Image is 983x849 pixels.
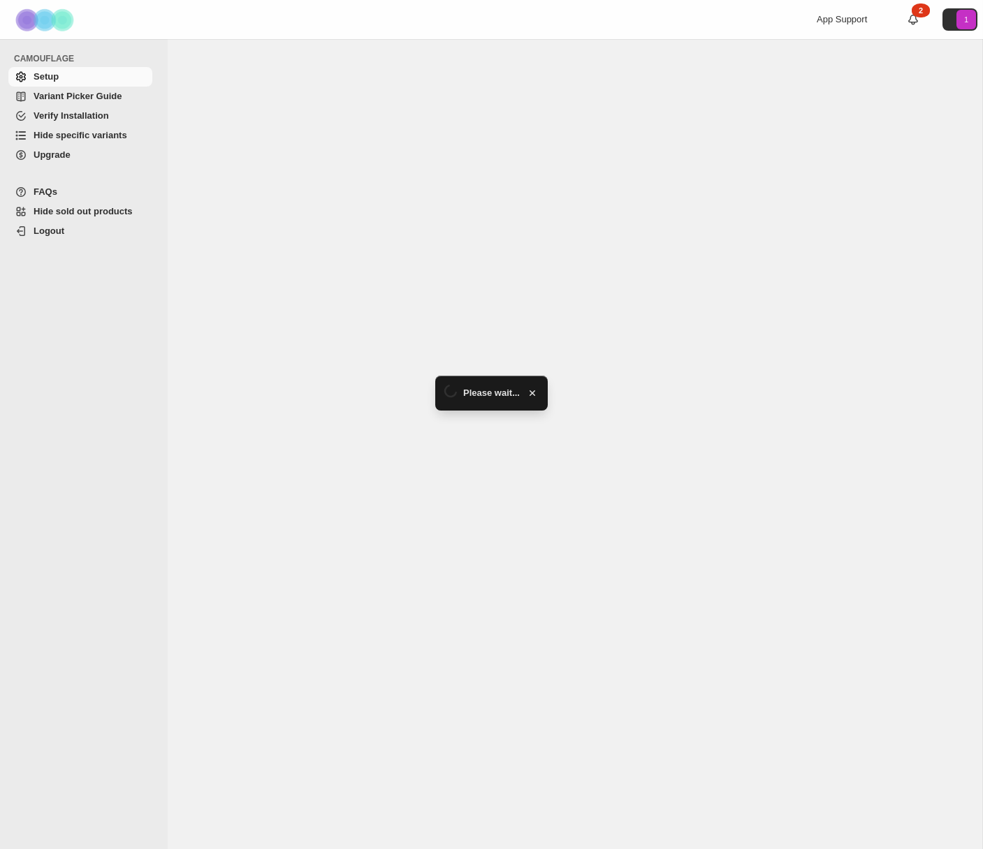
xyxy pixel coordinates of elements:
[34,110,109,121] span: Verify Installation
[8,145,152,165] a: Upgrade
[34,91,122,101] span: Variant Picker Guide
[942,8,977,31] button: Avatar with initials 1
[956,10,976,29] span: Avatar with initials 1
[8,182,152,202] a: FAQs
[912,3,930,17] div: 2
[8,126,152,145] a: Hide specific variants
[14,53,158,64] span: CAMOUFLAGE
[34,149,71,160] span: Upgrade
[34,186,57,197] span: FAQs
[34,206,133,216] span: Hide sold out products
[34,226,64,236] span: Logout
[11,1,81,39] img: Camouflage
[8,202,152,221] a: Hide sold out products
[8,106,152,126] a: Verify Installation
[8,67,152,87] a: Setup
[34,130,127,140] span: Hide specific variants
[34,71,59,82] span: Setup
[964,15,968,24] text: 1
[817,14,867,24] span: App Support
[463,386,520,400] span: Please wait...
[906,13,920,27] a: 2
[8,87,152,106] a: Variant Picker Guide
[8,221,152,241] a: Logout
